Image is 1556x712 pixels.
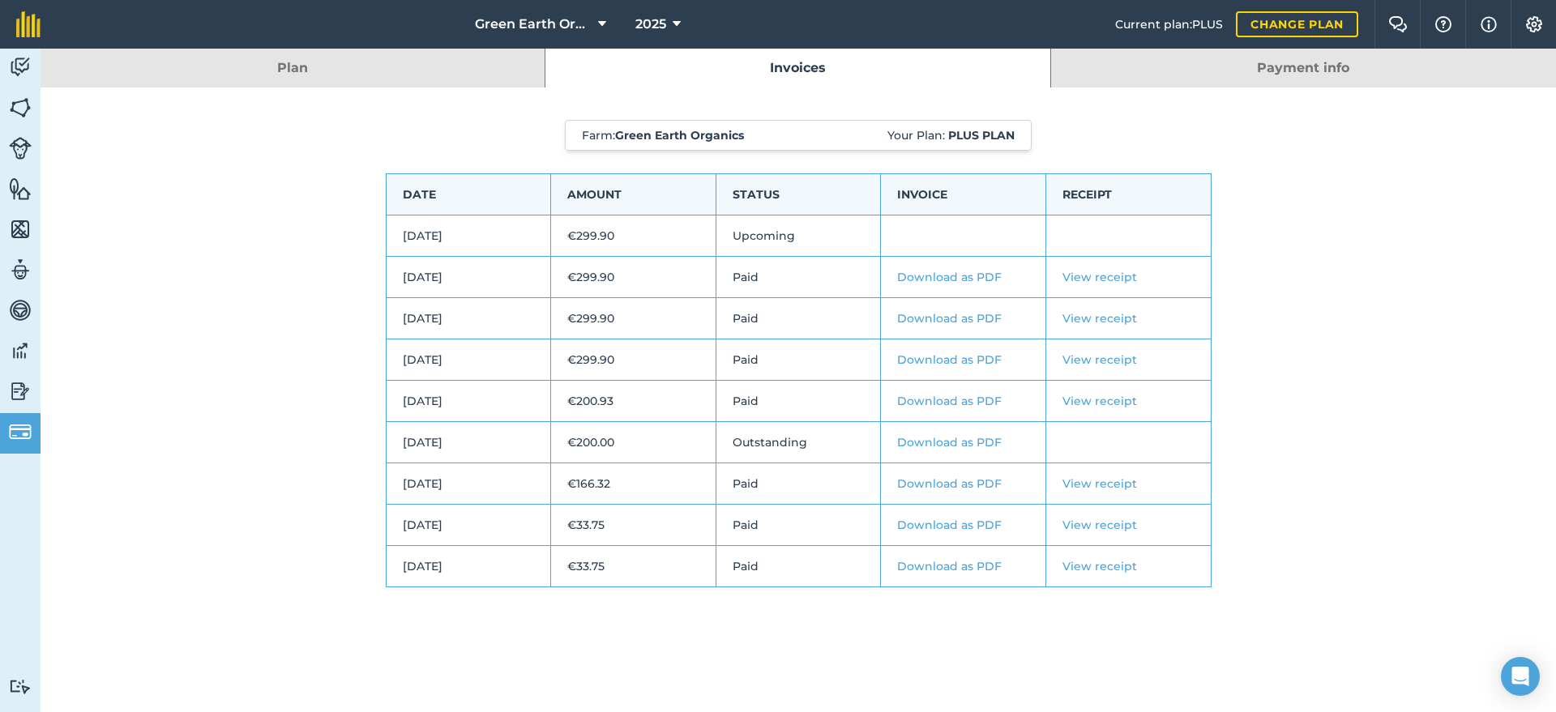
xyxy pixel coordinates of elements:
td: [DATE] [386,422,551,463]
td: [DATE] [386,463,551,505]
a: View receipt [1062,476,1137,491]
td: [DATE] [386,257,551,298]
span: Current plan : PLUS [1115,15,1223,33]
a: View receipt [1062,311,1137,326]
img: svg+xml;base64,PD94bWwgdmVyc2lvbj0iMS4wIiBlbmNvZGluZz0idXRmLTgiPz4KPCEtLSBHZW5lcmF0b3I6IEFkb2JlIE... [9,137,32,160]
img: svg+xml;base64,PD94bWwgdmVyc2lvbj0iMS4wIiBlbmNvZGluZz0idXRmLTgiPz4KPCEtLSBHZW5lcmF0b3I6IEFkb2JlIE... [9,258,32,282]
td: Invoice [881,174,1046,215]
a: View receipt [1062,352,1137,367]
img: Two speech bubbles overlapping with the left bubble in the forefront [1388,16,1408,32]
span: Green Earth Organics [475,15,592,34]
td: Amount [551,174,716,215]
a: Download as PDF [897,518,1002,532]
td: Receipt [1045,174,1211,215]
td: €299.90 [551,339,716,381]
a: Download as PDF [897,352,1002,367]
td: Paid [716,546,881,587]
img: A cog icon [1524,16,1544,32]
img: svg+xml;base64,PHN2ZyB4bWxucz0iaHR0cDovL3d3dy53My5vcmcvMjAwMC9zdmciIHdpZHRoPSI1NiIgaGVpZ2h0PSI2MC... [9,217,32,241]
img: fieldmargin Logo [16,11,41,37]
td: Paid [716,257,881,298]
td: Outstanding [716,422,881,463]
a: Download as PDF [897,476,1002,491]
a: Change plan [1236,11,1358,37]
a: Download as PDF [897,559,1002,573]
a: Download as PDF [897,311,1002,326]
div: Open Intercom Messenger [1501,657,1540,696]
a: Plan [41,49,545,87]
td: [DATE] [386,505,551,546]
td: €299.90 [551,215,716,257]
td: €299.90 [551,257,716,298]
strong: Plus plan [948,128,1015,143]
img: svg+xml;base64,PHN2ZyB4bWxucz0iaHR0cDovL3d3dy53My5vcmcvMjAwMC9zdmciIHdpZHRoPSIxNyIgaGVpZ2h0PSIxNy... [1481,15,1497,34]
span: Farm : [582,127,744,143]
td: €200.93 [551,381,716,422]
img: svg+xml;base64,PHN2ZyB4bWxucz0iaHR0cDovL3d3dy53My5vcmcvMjAwMC9zdmciIHdpZHRoPSI1NiIgaGVpZ2h0PSI2MC... [9,96,32,120]
td: Paid [716,463,881,505]
img: svg+xml;base64,PD94bWwgdmVyc2lvbj0iMS4wIiBlbmNvZGluZz0idXRmLTgiPz4KPCEtLSBHZW5lcmF0b3I6IEFkb2JlIE... [9,55,32,79]
td: [DATE] [386,298,551,339]
strong: Green Earth Organics [615,128,744,143]
td: Paid [716,381,881,422]
td: €33.75 [551,546,716,587]
td: €200.00 [551,422,716,463]
a: View receipt [1062,518,1137,532]
img: svg+xml;base64,PD94bWwgdmVyc2lvbj0iMS4wIiBlbmNvZGluZz0idXRmLTgiPz4KPCEtLSBHZW5lcmF0b3I6IEFkb2JlIE... [9,298,32,322]
td: [DATE] [386,215,551,257]
a: View receipt [1062,559,1137,573]
td: Date [386,174,551,215]
img: svg+xml;base64,PD94bWwgdmVyc2lvbj0iMS4wIiBlbmNvZGluZz0idXRmLTgiPz4KPCEtLSBHZW5lcmF0b3I6IEFkb2JlIE... [9,379,32,403]
td: Paid [716,298,881,339]
td: [DATE] [386,339,551,381]
img: svg+xml;base64,PD94bWwgdmVyc2lvbj0iMS4wIiBlbmNvZGluZz0idXRmLTgiPz4KPCEtLSBHZW5lcmF0b3I6IEFkb2JlIE... [9,339,32,363]
td: Paid [716,505,881,546]
td: Upcoming [716,215,881,257]
a: Payment info [1051,49,1556,87]
td: €33.75 [551,505,716,546]
a: Invoices [545,49,1049,87]
td: €299.90 [551,298,716,339]
td: [DATE] [386,381,551,422]
a: Download as PDF [897,394,1002,408]
img: svg+xml;base64,PD94bWwgdmVyc2lvbj0iMS4wIiBlbmNvZGluZz0idXRmLTgiPz4KPCEtLSBHZW5lcmF0b3I6IEFkb2JlIE... [9,420,32,443]
img: svg+xml;base64,PD94bWwgdmVyc2lvbj0iMS4wIiBlbmNvZGluZz0idXRmLTgiPz4KPCEtLSBHZW5lcmF0b3I6IEFkb2JlIE... [9,679,32,694]
td: Paid [716,339,881,381]
img: svg+xml;base64,PHN2ZyB4bWxucz0iaHR0cDovL3d3dy53My5vcmcvMjAwMC9zdmciIHdpZHRoPSI1NiIgaGVpZ2h0PSI2MC... [9,177,32,201]
img: A question mark icon [1434,16,1453,32]
td: [DATE] [386,546,551,587]
a: Download as PDF [897,270,1002,284]
a: Download as PDF [897,435,1002,450]
span: 2025 [635,15,666,34]
td: €166.32 [551,463,716,505]
a: View receipt [1062,394,1137,408]
a: View receipt [1062,270,1137,284]
span: Your Plan: [887,127,1015,143]
td: Status [716,174,881,215]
